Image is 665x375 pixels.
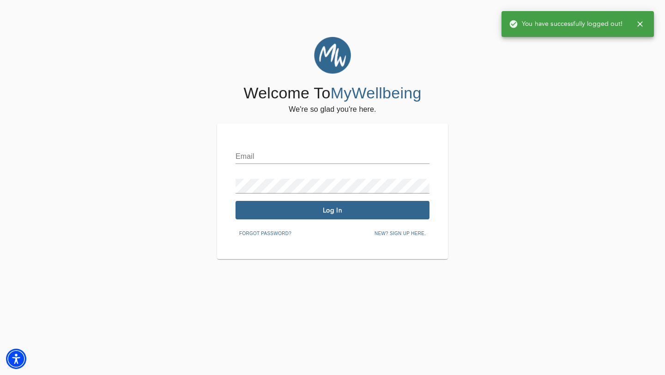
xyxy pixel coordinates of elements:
[6,349,26,369] div: Accessibility Menu
[371,227,429,241] button: New? Sign up here.
[236,201,429,219] button: Log In
[289,103,376,116] h6: We're so glad you're here.
[314,37,351,74] img: MyWellbeing
[243,84,421,103] h4: Welcome To
[236,227,295,241] button: Forgot password?
[509,19,623,29] span: You have successfully logged out!
[239,230,291,238] span: Forgot password?
[236,229,295,236] a: Forgot password?
[375,230,426,238] span: New? Sign up here.
[331,84,422,102] span: MyWellbeing
[239,206,426,215] span: Log In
